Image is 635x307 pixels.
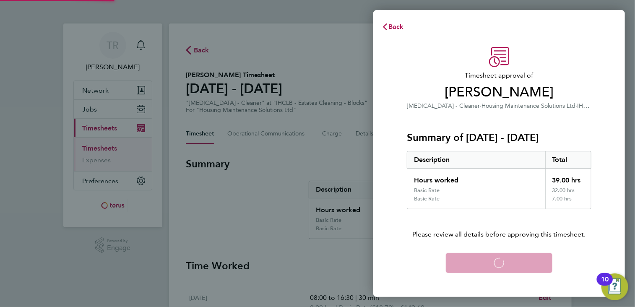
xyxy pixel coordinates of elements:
[407,151,591,209] div: Summary of 22 - 28 Sep 2025
[601,273,628,300] button: Open Resource Center, 10 new notifications
[397,209,601,239] p: Please review all details before approving this timesheet.
[545,151,591,168] div: Total
[575,102,577,109] span: ·
[407,131,591,144] h3: Summary of [DATE] - [DATE]
[407,84,591,101] span: [PERSON_NAME]
[601,279,609,290] div: 10
[407,169,545,187] div: Hours worked
[414,187,440,194] div: Basic Rate
[545,169,591,187] div: 39.00 hrs
[407,151,545,168] div: Description
[373,18,412,35] button: Back
[407,70,591,81] span: Timesheet approval of
[388,23,404,31] span: Back
[414,195,440,202] div: Basic Rate
[407,102,480,109] span: [MEDICAL_DATA] - Cleaner
[480,102,481,109] span: ·
[481,102,575,109] span: Housing Maintenance Solutions Ltd
[545,195,591,209] div: 7.00 hrs
[545,187,591,195] div: 32.00 hrs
